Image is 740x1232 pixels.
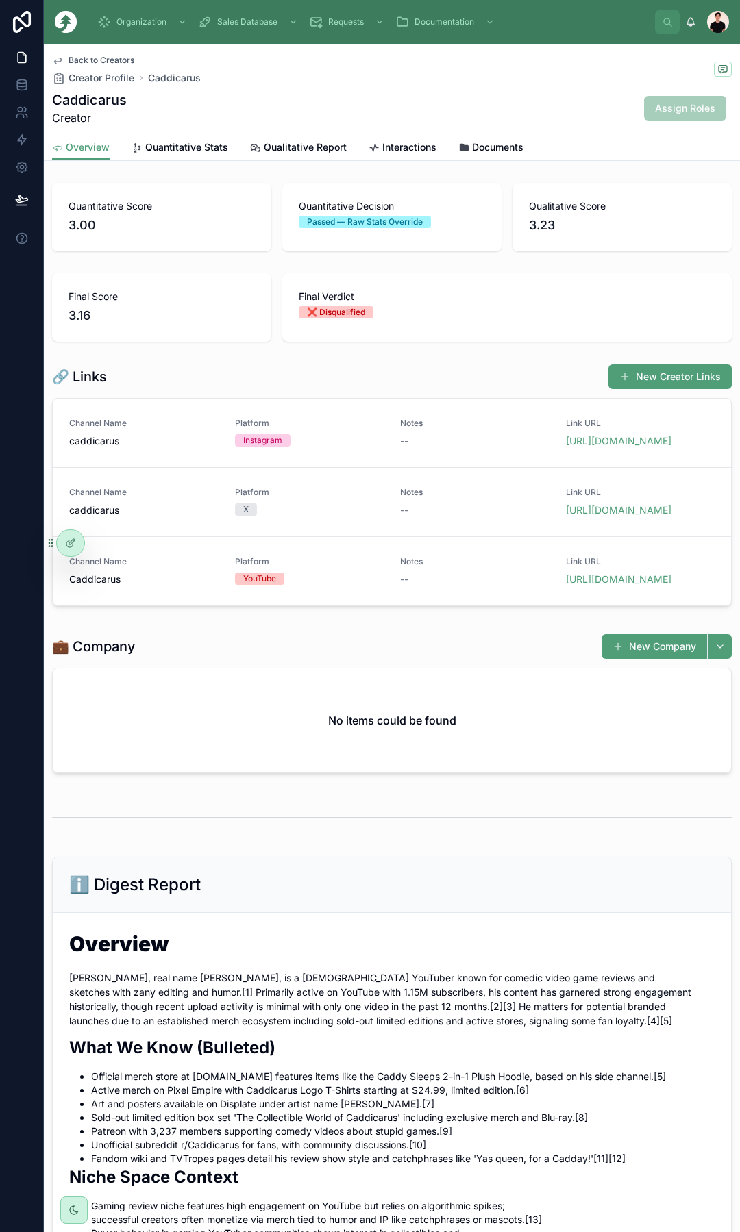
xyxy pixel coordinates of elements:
h1: 💼 Company [52,637,136,656]
a: Documentation [391,10,502,34]
span: 3.23 [529,216,715,235]
span: -- [400,573,408,586]
span: Notes [400,556,550,567]
li: Sold-out limited edition box set 'The Collectible World of Caddicarus' including exclusive merch ... [91,1111,715,1124]
span: Qualitative Score [529,199,715,213]
li: Active merch on Pixel Empire with Caddicarus Logo T-Shirts starting at $24.99, limited edition.[6] [91,1083,715,1097]
h2: No items could be found [328,712,456,729]
span: Quantitative Decision [299,199,485,213]
a: Sales Database [194,10,305,34]
p: [PERSON_NAME], real name [PERSON_NAME], is a [DEMOGRAPHIC_DATA] YouTuber known for comedic video ... [69,970,715,1028]
a: Requests [305,10,391,34]
span: Documentation [415,16,474,27]
a: Overview [52,135,110,161]
span: caddicarus [69,503,219,517]
span: 3.16 [69,306,255,325]
li: Art and posters available on Displate under artist name [PERSON_NAME].[7] [91,1097,715,1111]
span: Sales Database [217,16,277,27]
li: Patreon with 3,237 members supporting comedy videos about stupid games.[9] [91,1124,715,1138]
span: Documents [472,140,523,154]
h1: 🔗 Links [52,367,107,386]
span: Channel Name [69,418,219,429]
span: Creator [52,110,127,126]
h2: Niche Space Context [69,1166,715,1188]
span: Channel Name [69,556,219,567]
h1: Overview [69,933,715,954]
span: Platform [235,556,384,567]
li: Gaming review niche features high engagement on YouTube but relies on algorithmic spikes; success... [91,1199,715,1227]
span: Notes [400,418,550,429]
button: New Company [602,634,707,659]
h1: Caddicarus [52,90,127,110]
span: Back to Creators [69,55,134,66]
a: [URL][DOMAIN_NAME] [566,573,671,585]
span: Final Score [69,290,255,303]
li: Fandom wiki and TVTropes pages detail his review show style and catchphrases like 'Yas queen, for... [91,1152,715,1166]
span: Creator Profile [69,71,134,85]
span: Qualitative Report [264,140,347,154]
img: App logo [55,11,77,33]
span: Quantitative Score [69,199,255,213]
div: YouTube [243,573,276,585]
span: Platform [235,418,384,429]
h2: What We Know (Bulleted) [69,1036,715,1059]
a: [URL][DOMAIN_NAME] [566,435,671,447]
li: Unofficial subreddit r/Caddicarus for fans, with community discussions.[10] [91,1138,715,1152]
a: Back to Creators [52,55,134,66]
h2: ℹ️ Digest Report [69,874,201,896]
a: Interactions [369,135,436,162]
span: 3.00 [69,216,255,235]
span: Interactions [382,140,436,154]
a: Quantitative Stats [132,135,228,162]
span: Final Verdict [299,290,715,303]
span: Link URL [566,418,715,429]
span: -- [400,503,408,517]
div: scrollable content [88,7,655,37]
div: Instagram [243,434,282,447]
span: Link URL [566,556,715,567]
a: Creator Profile [52,71,134,85]
span: Quantitative Stats [145,140,228,154]
span: Caddicarus [69,573,219,586]
a: [URL][DOMAIN_NAME] [566,504,671,516]
span: Requests [328,16,364,27]
a: Organization [93,10,194,34]
span: Platform [235,487,384,498]
span: caddicarus [69,434,219,448]
li: Official merch store at [DOMAIN_NAME] features items like the Caddy Sleeps 2-in-1 Plush Hoodie, b... [91,1070,715,1083]
span: Organization [116,16,166,27]
div: Passed — Raw Stats Override [307,216,423,228]
a: Documents [458,135,523,162]
button: New Creator Links [608,364,732,389]
span: Overview [66,140,110,154]
a: Caddicarus [148,71,201,85]
span: Link URL [566,487,715,498]
span: Channel Name [69,487,219,498]
div: X [243,503,249,516]
a: Qualitative Report [250,135,347,162]
span: Notes [400,487,550,498]
div: ❌ Disqualified [307,306,365,318]
span: -- [400,434,408,448]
